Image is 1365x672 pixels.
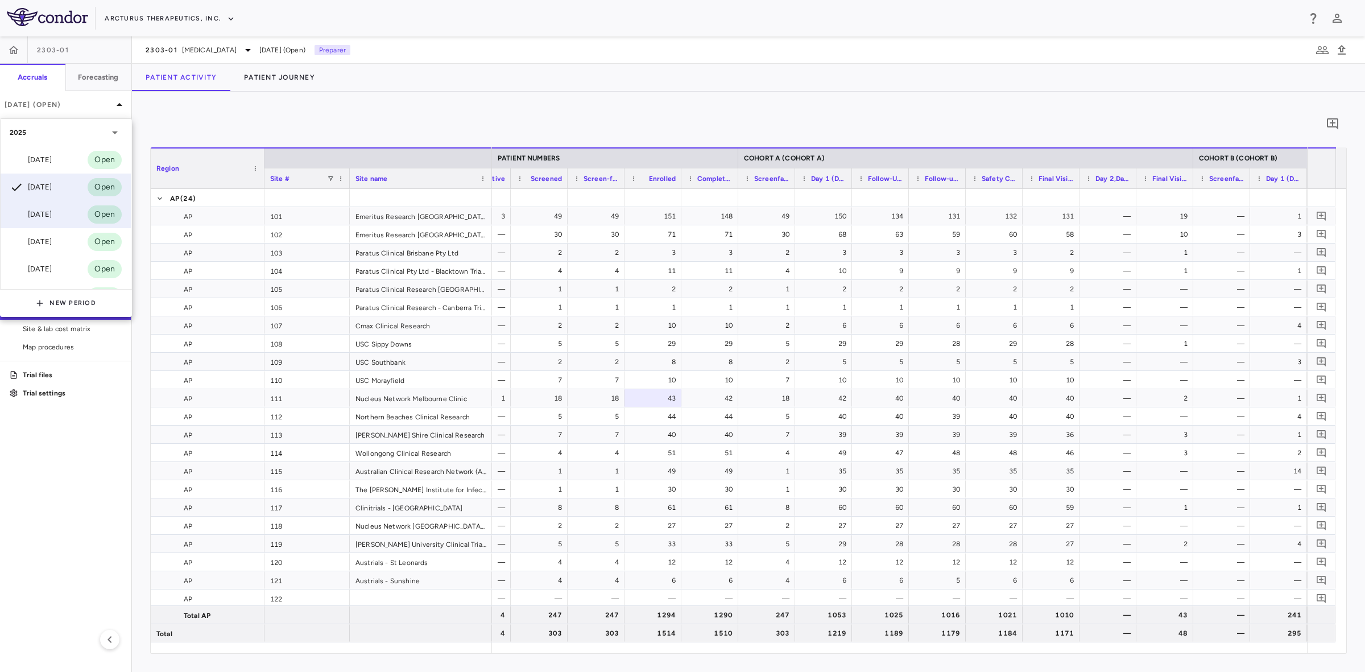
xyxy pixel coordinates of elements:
[10,153,52,167] div: [DATE]
[88,263,122,275] span: Open
[88,181,122,193] span: Open
[36,294,96,312] button: New Period
[88,154,122,166] span: Open
[10,127,27,138] p: 2025
[88,236,122,248] span: Open
[88,208,122,221] span: Open
[10,208,52,221] div: [DATE]
[10,235,52,249] div: [DATE]
[1,119,131,146] div: 2025
[10,180,52,194] div: [DATE]
[10,262,52,276] div: [DATE]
